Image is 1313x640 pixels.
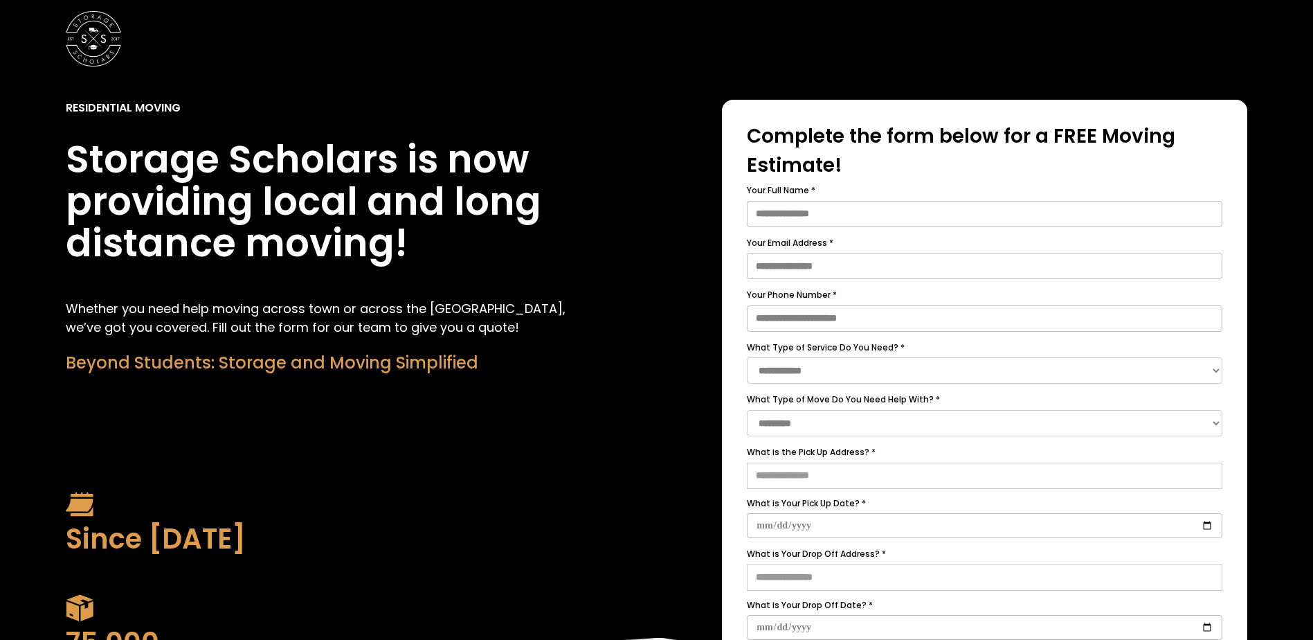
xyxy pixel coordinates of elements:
div: Complete the form below for a FREE Moving Estimate! [747,122,1222,180]
label: Your Phone Number * [747,287,1222,303]
div: Since [DATE] [66,518,591,560]
label: Your Email Address * [747,235,1222,251]
label: Your Full Name * [747,183,1222,198]
label: What is Your Pick Up Date? * [747,496,1222,511]
p: Whether you need help moving across town or across the [GEOGRAPHIC_DATA], we’ve got you covered. ... [66,299,591,337]
label: What is Your Drop Off Date? * [747,598,1222,613]
h1: Storage Scholars is now providing local and long distance moving! [66,139,591,265]
label: What is the Pick Up Address? * [747,445,1222,460]
img: Storage Scholars main logo [66,11,121,66]
div: Residential Moving [66,100,181,116]
label: What Type of Service Do You Need? * [747,340,1222,355]
label: What is Your Drop Off Address? * [747,546,1222,562]
div: Beyond Students: Storage and Moving Simplified [66,350,591,375]
label: What Type of Move Do You Need Help With? * [747,392,1222,407]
